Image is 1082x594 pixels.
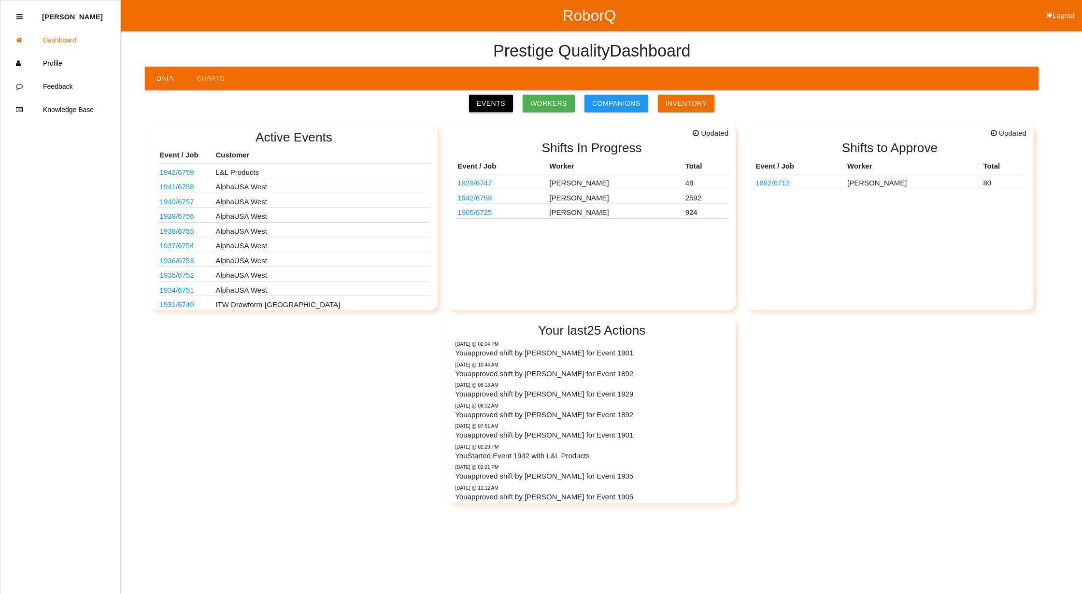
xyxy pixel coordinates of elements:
[658,95,715,112] a: Inventory
[981,158,1026,174] th: Total
[493,42,691,60] h4: Prestige Quality Dashboard
[157,281,214,296] td: S2026-01
[991,128,1026,139] span: Updated
[160,183,194,191] a: 1941/6758
[160,198,194,206] a: 1940/6757
[457,194,492,202] a: 1942/6759
[753,141,1026,155] h2: Shifts to Approve
[455,340,728,348] p: Today @ 02:04 PM
[455,423,728,430] p: Today @ 07:51 AM
[683,174,728,189] td: 48
[455,361,728,368] p: Today @ 10:44 AM
[145,67,185,90] a: Data
[160,212,194,220] a: 1939/6756
[157,178,214,193] td: S1873
[457,179,492,187] a: 1929/6747
[455,174,547,189] td: 68425775AD
[157,193,214,208] td: K13360
[160,286,194,294] a: 1934/6751
[547,174,683,189] td: [PERSON_NAME]
[0,28,120,52] a: Dashboard
[455,189,728,204] tr: 68232622AC-B
[455,174,728,189] tr: 68425775AD
[455,464,728,471] p: Monday @ 02:21 PM
[455,402,728,410] p: Today @ 08:02 AM
[213,252,430,267] td: AlphaUSA West
[455,410,728,421] p: You approved shift by [PERSON_NAME] for Event 1892
[160,271,194,279] a: 1935/6752
[16,5,23,28] div: Close
[455,158,547,174] th: Event / Job
[213,296,430,311] td: ITW Drawform-[GEOGRAPHIC_DATA]
[845,174,981,189] td: [PERSON_NAME]
[523,95,575,112] a: Workers
[160,256,194,265] a: 1936/6753
[683,158,728,174] th: Total
[157,163,214,178] td: 68232622AC-B
[547,189,683,204] td: [PERSON_NAME]
[213,281,430,296] td: AlphaUSA West
[157,222,214,237] td: BA1194-02
[213,208,430,223] td: AlphaUSA West
[160,241,194,250] a: 1937/6754
[455,204,728,219] tr: 10301666
[455,382,728,389] p: Today @ 08:13 AM
[213,178,430,193] td: AlphaUSA West
[213,147,430,163] th: Customer
[157,130,431,144] h2: Active Events
[0,52,120,75] a: Profile
[753,158,845,174] th: Event / Job
[157,237,214,252] td: K9250H
[42,5,103,21] p: Diana Harris
[547,158,683,174] th: Worker
[584,95,648,112] a: Companions
[455,189,547,204] td: 68232622AC-B
[213,237,430,252] td: AlphaUSA West
[213,267,430,282] td: AlphaUSA West
[457,208,492,216] a: 1905/6725
[160,168,194,176] a: 1942/6759
[157,252,214,267] td: S2070-02
[455,484,728,492] p: Monday @ 11:12 AM
[157,147,214,163] th: Event / Job
[845,158,981,174] th: Worker
[213,163,430,178] td: L&L Products
[455,204,547,219] td: 10301666
[455,324,728,338] h2: Your last 25 Actions
[213,193,430,208] td: AlphaUSA West
[455,471,728,482] p: You approved shift by [PERSON_NAME] for Event 1935
[160,227,194,235] a: 1938/6755
[455,492,728,503] p: You approved shift by [PERSON_NAME] for Event 1905
[185,67,236,90] a: Charts
[157,208,214,223] td: S2050-00
[455,348,728,359] p: You approved shift by [PERSON_NAME] for Event 1901
[455,389,728,400] p: You approved shift by [PERSON_NAME] for Event 1929
[755,179,790,187] a: 1892/6712
[693,128,728,139] span: Updated
[455,430,728,441] p: You approved shift by [PERSON_NAME] for Event 1901
[455,451,728,462] p: You Started Event 1942 with L&L Products
[455,368,728,380] p: You approved shift by [PERSON_NAME] for Event 1892
[0,75,120,98] a: Feedback
[0,98,120,121] a: Knowledge Base
[157,267,214,282] td: S1391
[455,141,728,155] h2: Shifts In Progress
[753,174,1026,189] tr: 68427781AA; 68340793AA, 687288100AA
[213,222,430,237] td: AlphaUSA West
[683,189,728,204] td: 2592
[455,443,728,451] p: Monday @ 02:29 PM
[683,204,728,219] td: 924
[160,300,194,309] a: 1931/6749
[981,174,1026,189] td: 80
[469,95,513,112] a: Events
[157,296,214,311] td: TI PN HYSO0086AAF00 -ITW PN 5463
[547,204,683,219] td: [PERSON_NAME]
